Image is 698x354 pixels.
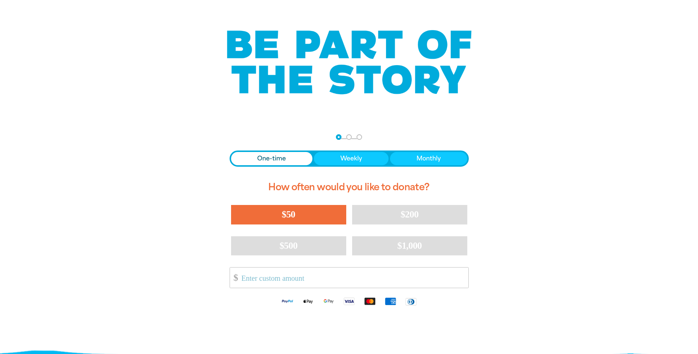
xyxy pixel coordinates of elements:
button: Weekly [314,152,389,165]
span: $50 [282,209,295,220]
span: $ [230,269,238,286]
img: Apple Pay logo [298,297,318,305]
div: Available payment methods [230,291,469,311]
img: Be part of the story [220,15,478,109]
button: Navigate to step 1 of 3 to enter your donation amount [336,134,341,140]
input: Enter custom amount [236,268,468,288]
span: $500 [280,240,298,251]
button: $500 [231,236,346,255]
img: Visa logo [339,297,359,305]
img: American Express logo [380,297,401,305]
button: $50 [231,205,346,224]
span: Monthly [417,154,441,163]
img: Paypal logo [277,297,298,305]
button: One-time [231,152,313,165]
span: $1,000 [397,240,422,251]
span: Weekly [340,154,362,163]
h2: How often would you like to donate? [230,176,469,199]
button: Navigate to step 3 of 3 to enter your payment details [357,134,362,140]
img: Mastercard logo [359,297,380,305]
img: Google Pay logo [318,297,339,305]
span: One-time [257,154,286,163]
div: Donation frequency [230,151,469,167]
img: Diners Club logo [401,297,421,306]
button: $1,000 [352,236,467,255]
span: $200 [401,209,419,220]
button: Navigate to step 2 of 3 to enter your details [346,134,352,140]
button: Monthly [390,152,467,165]
button: $200 [352,205,467,224]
